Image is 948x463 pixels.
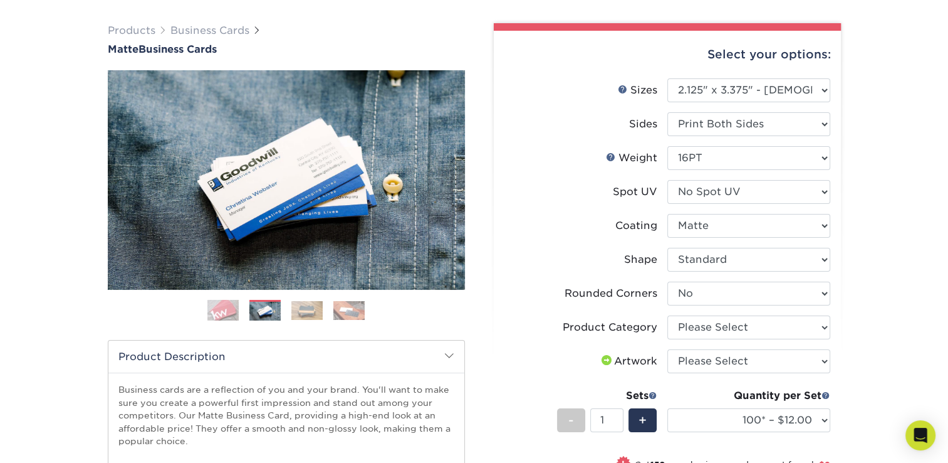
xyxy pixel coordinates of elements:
[638,411,647,430] span: +
[568,411,574,430] span: -
[629,117,657,132] div: Sides
[333,301,365,320] img: Business Cards 04
[599,354,657,369] div: Artwork
[615,218,657,233] div: Coating
[108,43,465,55] a: MatteBusiness Cards
[170,24,249,36] a: Business Cards
[606,151,657,166] div: Weight
[291,301,323,320] img: Business Cards 03
[108,24,155,36] a: Products
[565,286,657,301] div: Rounded Corners
[108,43,138,55] span: Matte
[905,420,935,450] div: Open Intercom Messenger
[108,43,465,55] h1: Business Cards
[613,184,657,200] div: Spot UV
[108,341,464,373] h2: Product Description
[249,302,281,321] img: Business Cards 02
[563,320,657,335] div: Product Category
[618,83,657,98] div: Sizes
[557,388,657,403] div: Sets
[667,388,830,403] div: Quantity per Set
[207,295,239,326] img: Business Cards 01
[108,70,465,290] img: Matte 02
[504,31,831,78] div: Select your options:
[624,252,657,267] div: Shape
